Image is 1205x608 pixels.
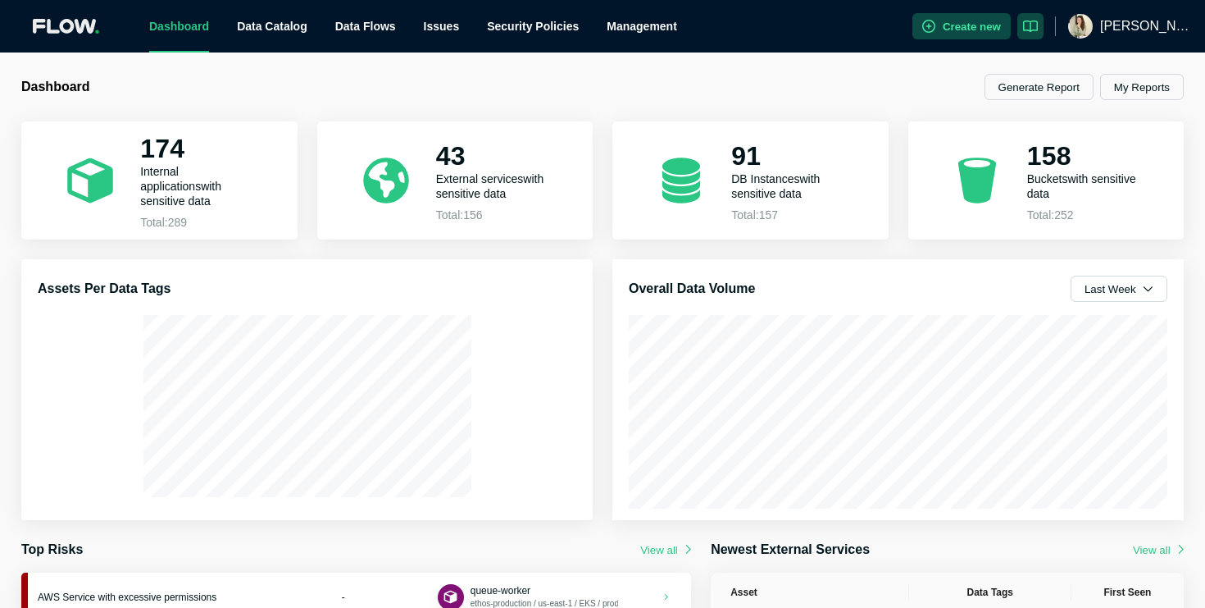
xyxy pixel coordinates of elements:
h2: 158 [1027,140,1145,171]
p: Total: 252 [1027,209,1145,222]
h3: Newest External Services [711,540,870,560]
a: 174Internal applicationswith sensitive dataTotal:289 [21,121,298,240]
div: AWS Service with excessive permissions [38,592,249,603]
div: - [262,592,425,603]
h2: 43 [436,140,554,171]
a: 43External serviceswith sensitive dataTotal:156 [317,121,593,240]
p: Internal applications with sensitive data [140,164,258,208]
span: ethos-production / us-east-1 / EKS / production / default [471,599,672,608]
h2: 91 [731,140,849,171]
p: Total: 289 [140,217,258,229]
p: Total: 156 [436,209,554,222]
span: queue-worker [471,585,530,597]
p: Total: 157 [731,209,849,222]
p: Buckets with sensitive data [1027,171,1145,201]
button: Last Week [1071,276,1167,302]
h3: Assets Per Data Tags [38,279,171,299]
img: Application [442,588,459,606]
button: Create new [912,13,1011,39]
a: 91DB Instanceswith sensitive dataTotal:157 [612,121,889,240]
h2: 174 [140,133,258,164]
button: Generate Report [984,74,1094,100]
span: Data Flows [335,20,396,33]
p: External services with sensitive data [436,171,554,201]
img: ACg8ocJohUJBFW_WElZWn2gAk1bZ2MTW4NDy04TrnJ96qQHN5fE9UgsL=s96-c [1068,14,1093,39]
h1: Dashboard [21,79,602,95]
a: Dashboard [149,20,209,33]
h3: Overall Data Volume [629,279,755,299]
button: View all [640,544,691,556]
a: 158Bucketswith sensitive dataTotal:252 [908,121,1185,240]
button: View all [1133,544,1184,556]
button: My Reports [1100,74,1184,100]
a: Security Policies [487,20,579,33]
a: Data Catalog [237,20,307,33]
h3: Top Risks [21,540,83,560]
button: queue-worker [471,584,530,597]
p: DB Instances with sensitive data [731,171,849,201]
